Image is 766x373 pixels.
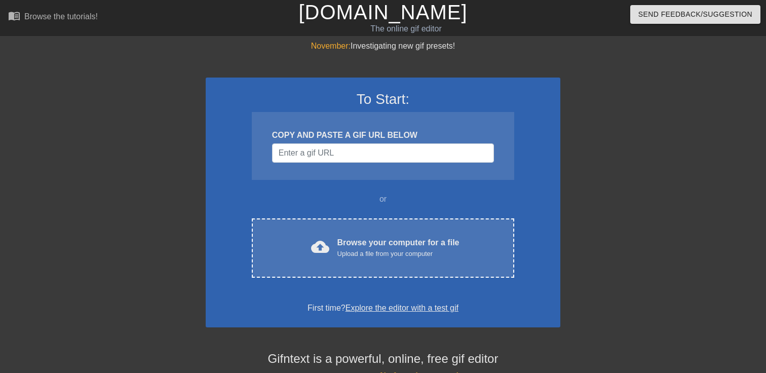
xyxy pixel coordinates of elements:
[8,10,98,25] a: Browse the tutorials!
[232,193,534,205] div: or
[272,129,494,141] div: COPY AND PASTE A GIF URL BELOW
[260,23,552,35] div: The online gif editor
[298,1,467,23] a: [DOMAIN_NAME]
[337,249,459,259] div: Upload a file from your computer
[206,40,560,52] div: Investigating new gif presets!
[206,352,560,366] h4: Gifntext is a powerful, online, free gif editor
[337,237,459,259] div: Browse your computer for a file
[24,12,98,21] div: Browse the tutorials!
[219,302,547,314] div: First time?
[272,143,494,163] input: Username
[346,304,458,312] a: Explore the editor with a test gif
[638,8,752,21] span: Send Feedback/Suggestion
[630,5,760,24] button: Send Feedback/Suggestion
[311,238,329,256] span: cloud_upload
[8,10,20,22] span: menu_book
[311,42,351,50] span: November:
[219,91,547,108] h3: To Start:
